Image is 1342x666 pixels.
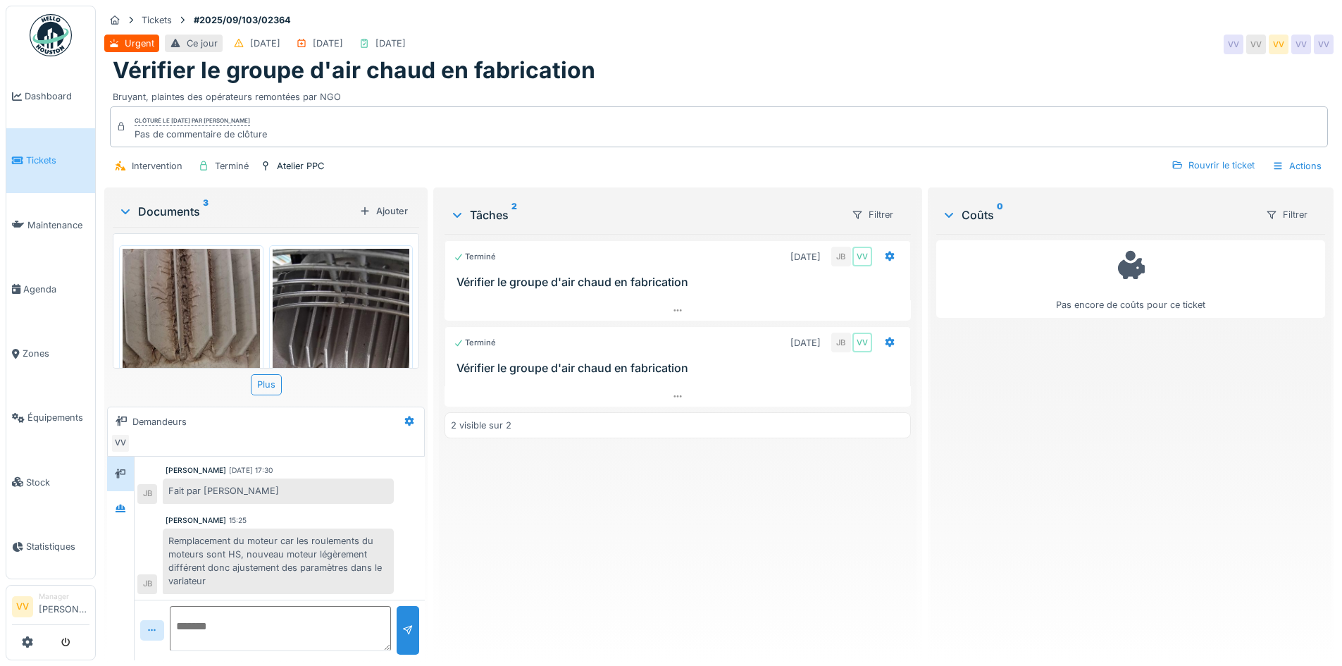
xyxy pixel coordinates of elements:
a: Agenda [6,257,95,321]
div: Tâches [450,206,839,223]
a: Maintenance [6,193,95,257]
a: Tickets [6,128,95,192]
div: VV [852,333,872,352]
a: Équipements [6,386,95,450]
div: Terminé [454,251,496,263]
div: Filtrer [1260,204,1314,225]
div: VV [1314,35,1334,54]
div: Coûts [942,206,1254,223]
sup: 0 [997,206,1003,223]
strong: #2025/09/103/02364 [188,13,297,27]
span: Stock [26,476,89,489]
div: VV [1291,35,1311,54]
sup: 3 [203,203,209,220]
div: VV [111,433,130,453]
span: Maintenance [27,218,89,232]
div: 15:25 [229,515,247,526]
span: Agenda [23,283,89,296]
a: Stock [6,450,95,514]
span: Zones [23,347,89,360]
div: Pas de commentaire de clôture [135,128,267,141]
div: Filtrer [845,204,900,225]
div: Terminé [454,337,496,349]
div: Intervention [132,159,182,173]
img: Badge_color-CXgf-gQk.svg [30,14,72,56]
div: Actions [1266,156,1328,176]
sup: 2 [511,206,517,223]
div: Tickets [142,13,172,27]
div: Manager [39,591,89,602]
li: [PERSON_NAME] [39,591,89,622]
h3: Vérifier le groupe d'air chaud en fabrication [456,276,904,289]
li: VV [12,596,33,617]
span: Statistiques [26,540,89,553]
div: [DATE] [790,336,821,350]
a: Dashboard [6,64,95,128]
div: VV [852,247,872,266]
div: Bruyant, plaintes des opérateurs remontées par NGO [113,85,1325,104]
div: Fait par [PERSON_NAME] [163,479,394,503]
div: [DATE] [250,37,280,50]
div: Clôturé le [DATE] par [PERSON_NAME] [135,116,250,126]
div: Urgent [125,37,154,50]
div: Pas encore de coûts pour ce ticket [945,247,1316,312]
div: [DATE] [313,37,343,50]
div: Ajouter [354,202,414,221]
div: JB [137,484,157,504]
a: VV Manager[PERSON_NAME] [12,591,89,625]
div: [PERSON_NAME] [166,465,226,476]
div: Demandeurs [132,415,187,428]
img: owwmdvopdr3xmp0gdv9ibknqzs5y [273,249,410,546]
div: [DATE] 17:30 [229,465,273,476]
div: [DATE] [375,37,406,50]
h3: Vérifier le groupe d'air chaud en fabrication [456,362,904,375]
img: 7xk31phv336rk0h5d67a56oh76pz [123,249,260,546]
div: JB [831,247,851,266]
div: [DATE] [790,250,821,264]
div: JB [831,333,851,352]
div: Documents [118,203,354,220]
div: Atelier PPC [277,159,324,173]
a: Statistiques [6,514,95,579]
div: JB [137,574,157,594]
div: Ce jour [187,37,218,50]
div: VV [1269,35,1288,54]
div: Terminé [215,159,249,173]
span: Équipements [27,411,89,424]
h1: Vérifier le groupe d'air chaud en fabrication [113,57,595,84]
div: VV [1246,35,1266,54]
div: Remplacement du moteur car les roulements du moteurs sont HS, nouveau moteur légèrement différent... [163,529,394,594]
span: Tickets [26,154,89,167]
div: VV [1224,35,1243,54]
div: 2 visible sur 2 [451,419,511,432]
div: Rouvrir le ticket [1166,156,1260,175]
div: Plus [251,374,282,395]
span: Dashboard [25,90,89,103]
a: Zones [6,321,95,386]
div: [PERSON_NAME] [166,515,226,526]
